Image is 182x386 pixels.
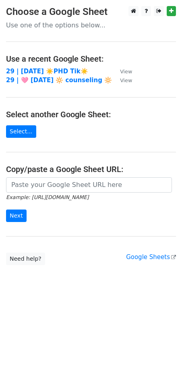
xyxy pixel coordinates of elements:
a: View [112,68,132,75]
h4: Copy/paste a Google Sheet URL: [6,164,176,174]
p: Use one of the options below... [6,21,176,29]
h4: Select another Google Sheet: [6,110,176,119]
a: Need help? [6,253,45,265]
input: Paste your Google Sheet URL here [6,177,172,193]
a: Google Sheets [126,253,176,261]
a: 29 | 🩷 [DATE] 🔆 counseling 🔆 [6,77,112,84]
a: Select... [6,125,36,138]
small: View [120,77,132,83]
small: Example: [URL][DOMAIN_NAME] [6,194,89,200]
small: View [120,68,132,75]
input: Next [6,210,27,222]
h4: Use a recent Google Sheet: [6,54,176,64]
a: 29 | [DATE] ☀️PHD Tik☀️ [6,68,88,75]
a: View [112,77,132,84]
h3: Choose a Google Sheet [6,6,176,18]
